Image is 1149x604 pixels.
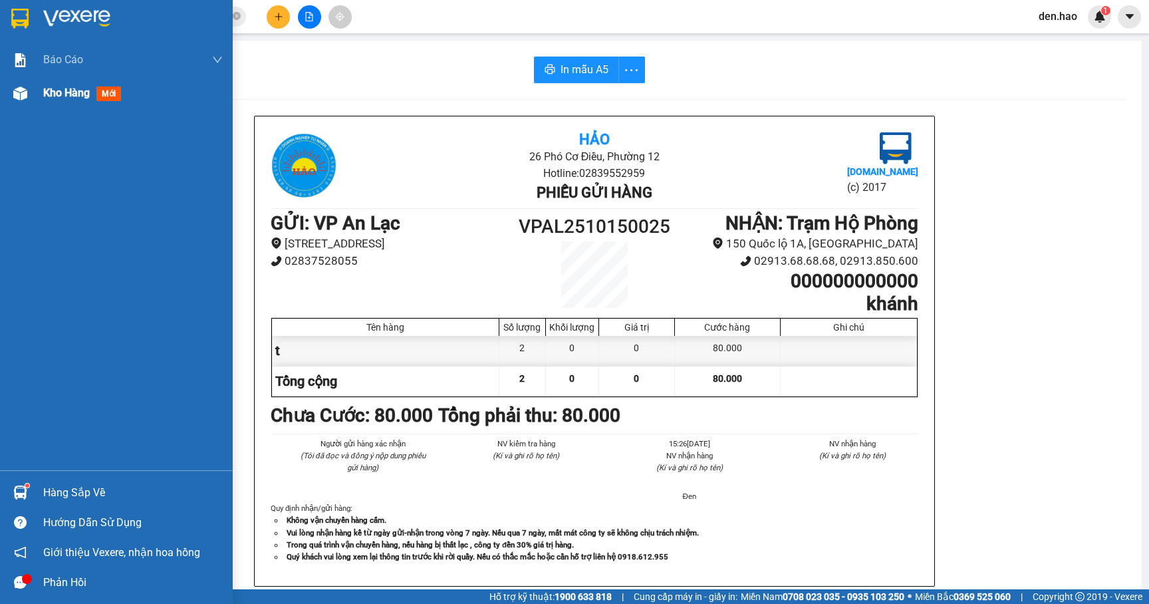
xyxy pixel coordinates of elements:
[847,179,918,196] li: (c) 2017
[14,546,27,559] span: notification
[741,589,904,604] span: Miền Nam
[656,463,723,472] i: (Kí và ghi rõ họ tên)
[271,404,433,426] b: Chưa Cước : 80.000
[271,255,282,267] span: phone
[43,513,223,533] div: Hướng dẫn sử dụng
[599,336,675,366] div: 0
[537,184,652,201] b: Phiếu gửi hàng
[602,322,671,333] div: Giá trị
[305,12,314,21] span: file-add
[740,255,751,267] span: phone
[14,576,27,589] span: message
[461,438,592,450] li: NV kiểm tra hàng
[233,12,241,20] span: close-circle
[634,589,737,604] span: Cung cấp máy in - giấy in:
[713,373,742,384] span: 80.000
[1118,5,1141,29] button: caret-down
[17,96,146,118] b: GỬI : VP An Lạc
[287,528,699,537] strong: Vui lòng nhận hàng kể từ ngày gửi-nhận trong vòng 7 ngày. Nếu qua 7 ngày, mất mát công ty sẽ khôn...
[43,483,223,503] div: Hàng sắp về
[534,57,619,83] button: printerIn mẫu A5
[11,9,29,29] img: logo-vxr
[880,132,912,164] img: logo.jpg
[489,589,612,604] span: Hỗ trợ kỹ thuật:
[212,55,223,65] span: down
[272,336,499,366] div: t
[618,57,645,83] button: more
[267,5,290,29] button: plus
[503,322,542,333] div: Số lượng
[712,237,723,249] span: environment
[14,516,27,529] span: question-circle
[43,573,223,593] div: Phản hồi
[275,373,337,389] span: Tổng cộng
[43,51,83,68] span: Báo cáo
[378,148,810,165] li: 26 Phó Cơ Điều, Phường 12
[96,86,121,101] span: mới
[43,86,90,99] span: Kho hàng
[1021,589,1023,604] span: |
[287,540,574,549] strong: Trong quá trình vận chuyển hàng, nếu hàng bị thất lạc , công ty đền 30% giá trị hàng.
[579,131,610,148] b: Hảo
[271,502,918,562] div: Quy định nhận/gửi hàng :
[378,165,810,182] li: Hotline: 02839552959
[725,212,918,234] b: NHẬN : Trạm Hộ Phòng
[271,237,282,249] span: environment
[271,252,513,270] li: 02837528055
[124,33,556,49] li: 26 Phó Cơ Điều, Phường 12
[561,61,608,78] span: In mẫu A5
[271,132,337,199] img: logo.jpg
[634,373,639,384] span: 0
[274,12,283,21] span: plus
[1103,6,1108,15] span: 1
[546,336,599,366] div: 0
[847,166,918,177] b: [DOMAIN_NAME]
[675,336,781,366] div: 80.000
[624,438,755,450] li: 15:26[DATE]
[25,484,29,488] sup: 1
[622,589,624,604] span: |
[1075,592,1085,601] span: copyright
[43,544,200,561] span: Giới thiệu Vexere, nhận hoa hồng
[13,53,27,67] img: solution-icon
[513,212,676,241] h1: VPAL2510150025
[271,235,513,253] li: [STREET_ADDRESS]
[549,322,595,333] div: Khối lượng
[271,212,400,234] b: GỬI : VP An Lạc
[17,17,83,83] img: logo.jpg
[569,373,574,384] span: 0
[555,591,612,602] strong: 1900 633 818
[287,552,668,561] strong: Quý khách vui lòng xem lại thông tin trước khi rời quầy. Nếu có thắc mắc hoặc cần hỗ trợ liên hệ ...
[545,64,555,76] span: printer
[954,591,1011,602] strong: 0369 525 060
[676,293,918,315] h1: khánh
[676,235,918,253] li: 150 Quốc lộ 1A, [GEOGRAPHIC_DATA]
[908,594,912,599] span: ⚪️
[493,451,559,460] i: (Kí và ghi rõ họ tên)
[819,451,886,460] i: (Kí và ghi rõ họ tên)
[124,49,556,66] li: Hotline: 02839552959
[1028,8,1088,25] span: den.hao
[13,486,27,500] img: warehouse-icon
[519,373,525,384] span: 2
[676,270,918,293] h1: 000000000000
[624,490,755,502] li: Đen
[676,252,918,270] li: 02913.68.68.68, 02913.850.600
[787,438,919,450] li: NV nhận hàng
[499,336,546,366] div: 2
[619,62,644,78] span: more
[233,11,241,23] span: close-circle
[297,438,429,450] li: Người gửi hàng xác nhận
[1094,11,1106,23] img: icon-new-feature
[624,450,755,462] li: NV nhận hàng
[328,5,352,29] button: aim
[335,12,344,21] span: aim
[298,5,321,29] button: file-add
[438,404,620,426] b: Tổng phải thu: 80.000
[301,451,426,472] i: (Tôi đã đọc và đồng ý nộp dung phiếu gửi hàng)
[13,86,27,100] img: warehouse-icon
[678,322,777,333] div: Cước hàng
[287,516,386,525] strong: Không vận chuyển hàng cấm.
[915,589,1011,604] span: Miền Bắc
[784,322,914,333] div: Ghi chú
